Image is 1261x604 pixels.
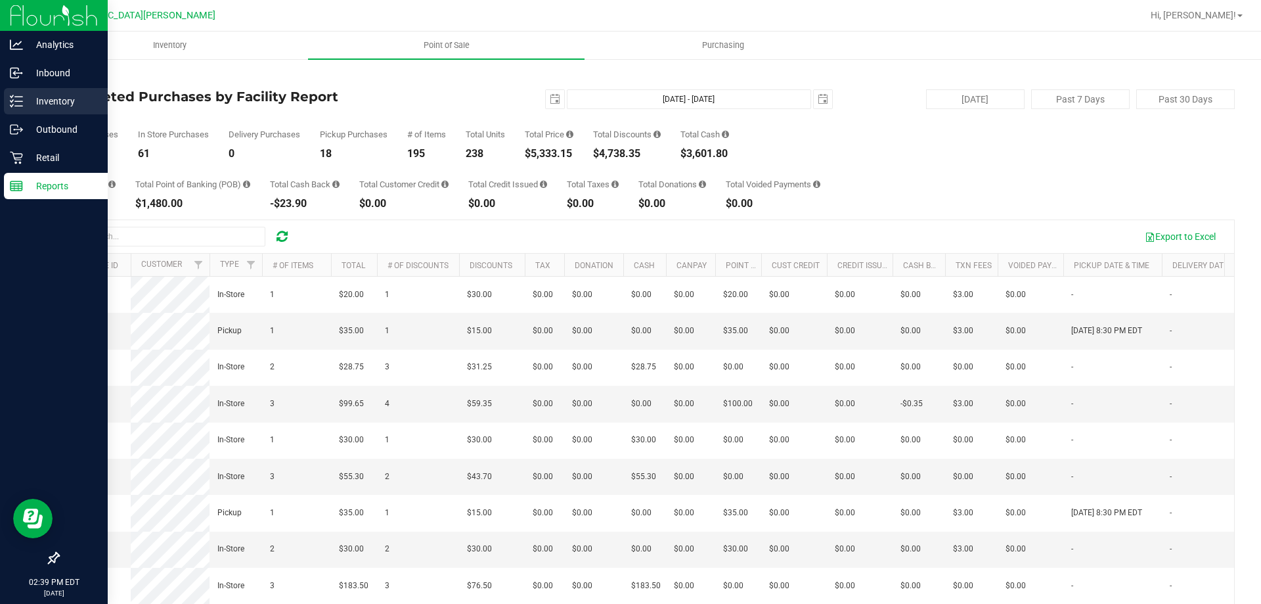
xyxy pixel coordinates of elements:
[23,65,102,81] p: Inbound
[723,361,743,373] span: $0.00
[385,507,389,519] span: 1
[835,361,855,373] span: $0.00
[533,434,553,446] span: $0.00
[270,361,275,373] span: 2
[217,543,244,555] span: In-Store
[270,543,275,555] span: 2
[953,361,973,373] span: $0.00
[680,149,729,159] div: $3,601.80
[723,580,743,592] span: $0.00
[1006,580,1026,592] span: $0.00
[674,507,694,519] span: $0.00
[631,398,652,410] span: $0.00
[546,90,564,108] span: select
[467,471,492,483] span: $43.70
[956,261,992,270] a: Txn Fees
[1006,289,1026,301] span: $0.00
[1006,361,1026,373] span: $0.00
[339,398,364,410] span: $99.65
[138,130,209,139] div: In Store Purchases
[1006,434,1026,446] span: $0.00
[772,261,820,270] a: Cust Credit
[466,130,505,139] div: Total Units
[342,261,365,270] a: Total
[441,180,449,189] i: Sum of the successful, non-voided payments using account credit for all purchases in the date range.
[270,471,275,483] span: 3
[10,95,23,108] inline-svg: Inventory
[835,471,855,483] span: $0.00
[723,398,753,410] span: $100.00
[10,179,23,193] inline-svg: Reports
[631,543,652,555] span: $0.00
[533,289,553,301] span: $0.00
[407,130,446,139] div: # of Items
[385,325,389,337] span: 1
[726,261,819,270] a: Point of Banking (POB)
[10,151,23,164] inline-svg: Retail
[953,434,973,446] span: $0.00
[723,471,743,483] span: $0.00
[837,261,892,270] a: Credit Issued
[835,289,855,301] span: $0.00
[467,543,492,555] span: $30.00
[270,507,275,519] span: 1
[6,588,102,598] p: [DATE]
[217,289,244,301] span: In-Store
[467,361,492,373] span: $31.25
[533,361,553,373] span: $0.00
[900,580,921,592] span: $0.00
[813,180,820,189] i: Sum of all voided payment transaction amounts, excluding tips and transaction fees, for all purch...
[243,180,250,189] i: Sum of the successful, non-voided point-of-banking payment transactions, both via payment termina...
[900,361,921,373] span: $0.00
[900,325,921,337] span: $0.00
[108,180,116,189] i: Sum of the successful, non-voided CanPay payment transactions for all purchases in the date range.
[723,325,748,337] span: $35.00
[769,471,789,483] span: $0.00
[23,150,102,166] p: Retail
[467,398,492,410] span: $59.35
[339,289,364,301] span: $20.00
[1071,507,1142,519] span: [DATE] 8:30 PM EDT
[359,180,449,189] div: Total Customer Credit
[385,398,389,410] span: 4
[525,149,573,159] div: $5,333.15
[769,361,789,373] span: $0.00
[676,261,707,270] a: CanPay
[631,325,652,337] span: $0.00
[835,507,855,519] span: $0.00
[339,325,364,337] span: $35.00
[1006,325,1026,337] span: $0.00
[680,130,729,139] div: Total Cash
[723,543,748,555] span: $30.00
[270,198,340,209] div: -$23.90
[1170,398,1172,410] span: -
[814,90,832,108] span: select
[674,398,694,410] span: $0.00
[1136,89,1235,109] button: Past 30 Days
[270,180,340,189] div: Total Cash Back
[273,261,313,270] a: # of Items
[638,198,706,209] div: $0.00
[593,130,661,139] div: Total Discounts
[387,261,449,270] a: # of Discounts
[674,289,694,301] span: $0.00
[835,325,855,337] span: $0.00
[1170,543,1172,555] span: -
[769,325,789,337] span: $0.00
[468,198,547,209] div: $0.00
[585,32,861,59] a: Purchasing
[1071,471,1073,483] span: -
[308,32,585,59] a: Point of Sale
[385,434,389,446] span: 1
[572,434,592,446] span: $0.00
[900,507,921,519] span: $0.00
[320,149,387,159] div: 18
[953,507,973,519] span: $3.00
[572,361,592,373] span: $0.00
[533,580,553,592] span: $0.00
[533,398,553,410] span: $0.00
[229,130,300,139] div: Delivery Purchases
[217,361,244,373] span: In-Store
[270,325,275,337] span: 1
[835,543,855,555] span: $0.00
